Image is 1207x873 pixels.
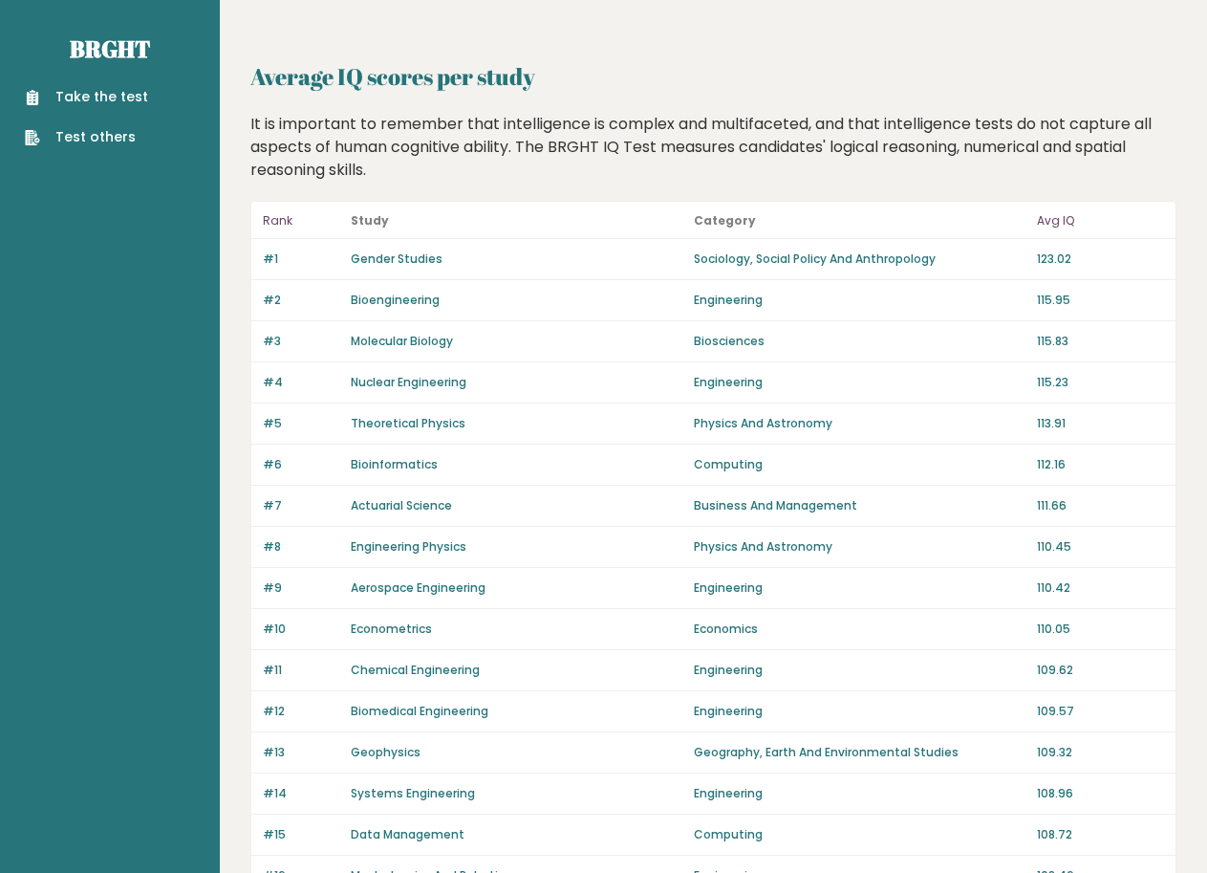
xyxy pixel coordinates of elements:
p: Engineering [694,662,1025,679]
p: Engineering [694,292,1025,309]
p: Economics [694,621,1025,638]
p: Rank [263,209,339,232]
a: Engineering Physics [351,538,466,555]
p: 115.95 [1037,292,1164,309]
p: 109.62 [1037,662,1164,679]
p: #3 [263,333,339,350]
p: Engineering [694,374,1025,391]
p: #1 [263,251,339,268]
p: #9 [263,579,339,597]
p: #10 [263,621,339,638]
a: Molecular Biology [351,333,453,349]
p: Engineering [694,703,1025,720]
p: 109.32 [1037,744,1164,761]
p: 115.23 [1037,374,1164,391]
p: Biosciences [694,333,1025,350]
p: #2 [263,292,339,309]
p: 110.42 [1037,579,1164,597]
p: 108.96 [1037,785,1164,802]
a: Test others [25,127,148,147]
p: #8 [263,538,339,556]
p: Physics And Astronomy [694,538,1025,556]
p: 110.05 [1037,621,1164,638]
a: Aerospace Engineering [351,579,485,596]
h2: Average IQ scores per study [250,59,1176,94]
p: Physics And Astronomy [694,415,1025,432]
p: Avg IQ [1037,209,1164,232]
p: 115.83 [1037,333,1164,350]
a: Systems Engineering [351,785,475,801]
a: Data Management [351,826,464,842]
p: Engineering [694,579,1025,597]
a: Bioinformatics [351,456,438,472]
b: Study [351,212,389,229]
a: Brght [70,33,150,64]
p: #5 [263,415,339,432]
p: Sociology, Social Policy And Anthropology [694,251,1025,268]
p: Geography, Earth And Environmental Studies [694,744,1025,761]
a: Theoretical Physics [351,415,465,431]
p: Computing [694,456,1025,473]
p: #14 [263,785,339,802]
a: Take the test [25,87,148,107]
p: 108.72 [1037,826,1164,843]
a: Chemical Engineering [351,662,480,678]
div: It is important to remember that intelligence is complex and multifaceted, and that intelligence ... [244,113,1184,182]
p: Business And Management [694,497,1025,514]
a: Gender Studies [351,251,442,267]
p: 113.91 [1037,415,1164,432]
p: #15 [263,826,339,843]
p: #7 [263,497,339,514]
p: #11 [263,662,339,679]
a: Geophysics [351,744,420,760]
p: 111.66 [1037,497,1164,514]
p: 123.02 [1037,251,1164,268]
a: Biomedical Engineering [351,703,488,719]
p: #12 [263,703,339,720]
a: Nuclear Engineering [351,374,466,390]
a: Bioengineering [351,292,440,308]
p: #13 [263,744,339,761]
b: Category [694,212,756,229]
a: Actuarial Science [351,497,452,513]
p: 112.16 [1037,456,1164,473]
p: 110.45 [1037,538,1164,556]
p: #4 [263,374,339,391]
p: Engineering [694,785,1025,802]
p: 109.57 [1037,703,1164,720]
p: #6 [263,456,339,473]
a: Econometrics [351,621,432,637]
p: Computing [694,826,1025,843]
